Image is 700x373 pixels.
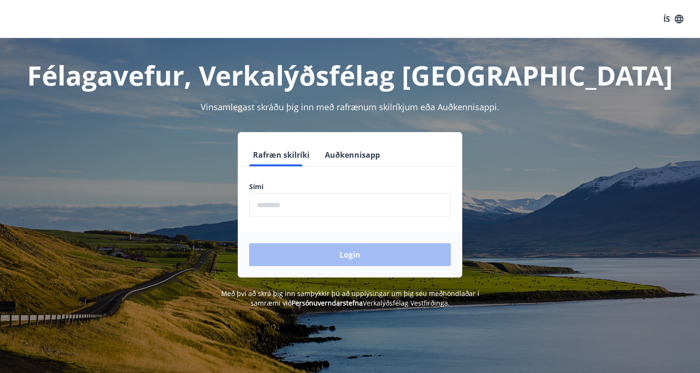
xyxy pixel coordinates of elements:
button: Auðkennisapp [321,143,384,166]
span: Með því að skrá þig inn samþykkir þú að upplýsingar um þig séu meðhöndlaðar í samræmi við Verkalý... [221,289,479,307]
label: Sími [249,182,451,191]
button: Rafræn skilríki [249,143,313,166]
button: ÍS [658,10,689,28]
a: Persónuverndarstefna [292,298,363,307]
span: Vinsamlegast skráðu þig inn með rafrænum skilríkjum eða Auðkennisappi. [201,101,499,113]
h1: Félagavefur, Verkalýðsfélag [GEOGRAPHIC_DATA] [19,57,681,93]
